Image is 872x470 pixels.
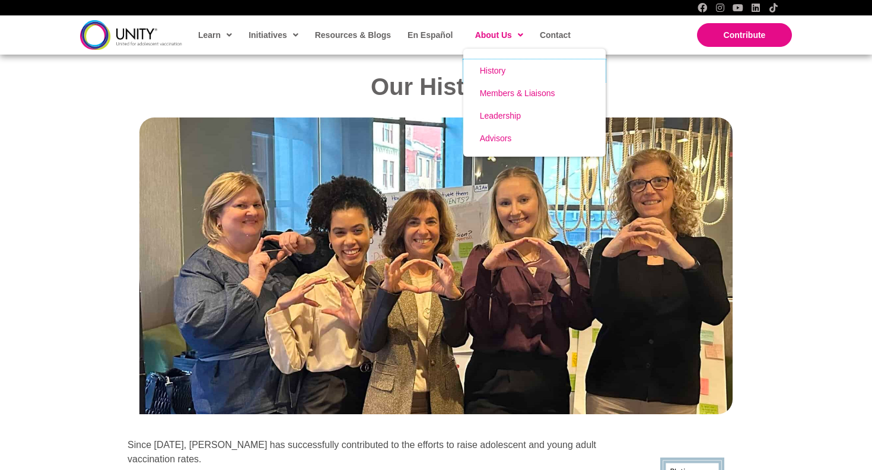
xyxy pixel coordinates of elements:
a: Instagram [715,3,725,12]
p: Since [DATE], [PERSON_NAME] has successfully contributed to the efforts to raise adolescent and y... [128,438,616,466]
span: Initiatives [249,26,298,44]
a: Contribute [697,23,792,47]
span: Advisors [480,134,512,143]
span: Members & Liaisons [480,88,555,98]
a: History [463,59,606,82]
a: About Us [469,21,528,49]
a: Facebook [698,3,707,12]
a: Contact [534,21,575,49]
a: Advisors [463,127,606,150]
span: En Español [408,30,453,40]
span: About Us [475,26,523,44]
a: YouTube [733,3,743,12]
span: Contribute [724,30,766,40]
span: History [480,66,506,75]
a: Leadership [463,104,606,127]
a: En Español [402,21,457,49]
span: Leadership [480,111,521,120]
span: Learn [198,26,232,44]
span: Our History [371,74,501,100]
img: unity-logo-dark [80,20,182,49]
a: TikTok [769,3,778,12]
a: Members & Liaisons [463,82,606,104]
img: Unity team from Box [139,117,733,414]
span: Contact [540,30,571,40]
a: LinkedIn [751,3,760,12]
a: Resources & Blogs [309,21,396,49]
span: Resources & Blogs [315,30,391,40]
